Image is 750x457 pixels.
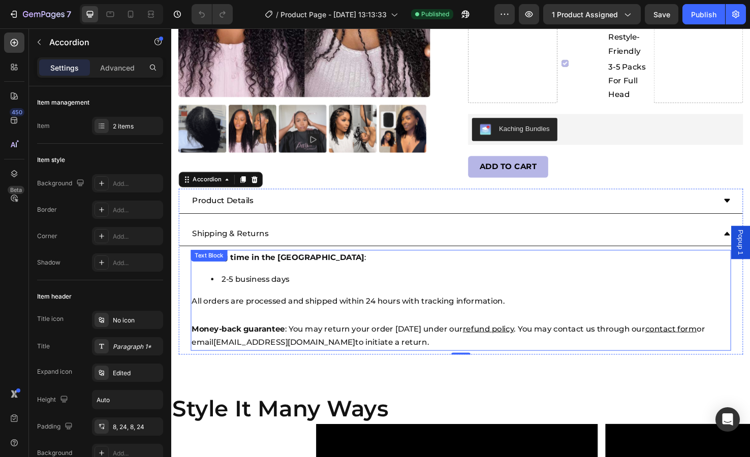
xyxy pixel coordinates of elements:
div: 450 [10,108,24,116]
img: KachingBundles.png [325,101,337,113]
div: Item management [37,98,89,107]
div: Padding [37,420,75,434]
div: Height [37,393,70,407]
strong: Money-back guarantee [21,312,119,321]
a: refund policy [307,312,361,321]
div: Add... [113,258,161,268]
strong: Shipping time in the [GEOGRAPHIC_DATA] [21,237,203,246]
a: contact form [499,312,553,321]
div: Open Intercom Messenger [715,407,740,432]
button: 1 product assigned [543,4,641,24]
p: : You may return your order [DATE] under our . You may contact us through our or email to initiat... [21,310,588,339]
div: Kaching Bundles [345,101,398,111]
div: Border [37,205,57,214]
div: Accordion [20,155,54,164]
p: Settings [50,62,79,73]
button: ADD TO CART [312,135,397,157]
div: Add... [113,206,161,215]
div: ADD TO CART [325,139,385,153]
div: Add... [113,179,161,188]
input: Auto [92,390,163,409]
span: Save [653,10,670,19]
p: Advanced [100,62,135,73]
div: No icon [113,316,161,325]
p: 3-5 Packs For Full Head [460,34,503,78]
span: Popup 1 [595,212,605,239]
div: Paragraph 1* [113,342,161,351]
div: Edited [113,369,161,378]
button: Save [645,4,678,24]
div: Corner [37,232,57,241]
p: 7 [67,8,71,20]
div: Beta [8,186,24,194]
div: Background [37,177,86,190]
a: [EMAIL_ADDRESS][DOMAIN_NAME] [44,326,194,336]
span: Published [421,10,449,19]
span: Product Page - [DATE] 13:13:33 [280,9,387,20]
div: Item [37,121,50,130]
button: 7 [4,4,76,24]
div: 2 items [113,122,161,131]
p: Shipping & Returns [22,209,102,224]
iframe: Design area [171,28,750,457]
li: 2-5 business days [42,257,588,272]
button: Publish [682,4,725,24]
div: Undo/Redo [192,4,233,24]
button: Kaching Bundles [317,94,407,119]
div: 8, 24, 8, 24 [113,422,161,432]
p: All orders are processed and shipped within 24 hours with tracking information. [21,280,588,295]
div: Text Block [22,235,57,244]
p: Accordion [49,36,136,48]
span: 1 product assigned [552,9,618,20]
div: Title icon [37,314,64,323]
div: Item header [37,292,72,301]
div: Shadow [37,258,60,267]
div: Title [37,342,50,351]
div: Publish [691,9,716,20]
div: Add... [113,232,161,241]
span: / [276,9,278,20]
p: Product Details [22,175,86,189]
div: Item style [37,155,65,165]
div: Expand icon [37,367,72,376]
p: : [21,235,588,249]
